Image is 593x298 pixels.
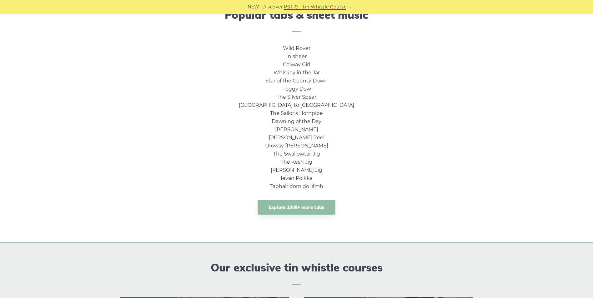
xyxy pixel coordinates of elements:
a: Foggy Dew [282,86,311,92]
a: Ievan Polkka [281,175,313,181]
a: Inisheer [286,53,307,59]
a: [PERSON_NAME] Reel [269,135,324,141]
a: The Sailor’s Hornpipe [270,110,323,116]
a: The Silver Spear [277,94,316,100]
a: The Swallowtail Jig [273,151,320,157]
a: Galway Girl [283,62,310,67]
a: [PERSON_NAME] [275,127,318,132]
h2: Our exclusive tin whistle courses [120,261,473,285]
span: NEW: [248,3,260,11]
a: Dawning of the Day [272,118,321,124]
a: [PERSON_NAME] Jig [271,167,322,173]
a: PST10 - Tin Whistle Course [284,3,346,11]
a: Whiskey in the Jar [274,70,320,76]
a: [GEOGRAPHIC_DATA] to [GEOGRAPHIC_DATA] [239,102,354,108]
a: The Kesh Jig [281,159,312,165]
a: Tabhair dom do lámh [270,183,323,189]
h2: Popular tabs & sheet music [120,9,473,32]
a: Star of the County Down [265,78,328,84]
a: Explore 1000+ more tabs [258,200,336,215]
a: Drowsy [PERSON_NAME] [265,143,328,149]
span: Discover [262,3,283,11]
a: Wild Rover [283,45,310,51]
